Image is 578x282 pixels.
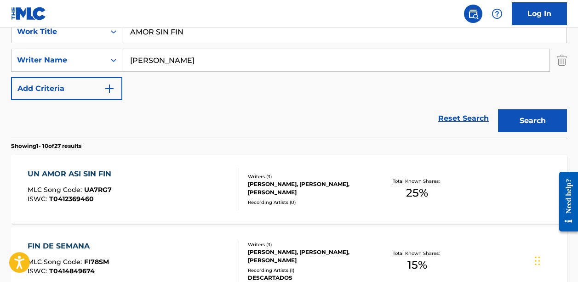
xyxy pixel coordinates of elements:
[468,8,479,19] img: search
[11,142,81,150] p: Showing 1 - 10 of 27 results
[434,108,493,129] a: Reset Search
[84,186,112,194] span: UA7RG7
[248,248,371,265] div: [PERSON_NAME], [PERSON_NAME], [PERSON_NAME]
[407,257,427,273] span: 15 %
[84,258,109,266] span: FI78SM
[11,155,567,224] a: UN AMOR ASI SIN FINMLC Song Code:UA7RG7ISWC:T0412369460Writers (3)[PERSON_NAME], [PERSON_NAME], [...
[11,20,567,137] form: Search Form
[393,178,442,185] p: Total Known Shares:
[248,267,371,274] div: Recording Artists ( 1 )
[464,5,482,23] a: Public Search
[28,186,84,194] span: MLC Song Code :
[248,241,371,248] div: Writers ( 3 )
[552,163,578,241] iframe: Resource Center
[28,195,49,203] span: ISWC :
[11,77,122,100] button: Add Criteria
[248,274,371,282] div: DESCARTADOS
[248,199,371,206] div: Recording Artists ( 0 )
[28,169,116,180] div: UN AMOR ASI SIN FIN
[488,5,506,23] div: Help
[248,173,371,180] div: Writers ( 3 )
[17,55,100,66] div: Writer Name
[535,247,540,275] div: Drag
[532,238,578,282] iframe: Chat Widget
[492,8,503,19] img: help
[512,2,567,25] a: Log In
[11,7,46,20] img: MLC Logo
[49,195,94,203] span: T0412369460
[49,267,95,275] span: T0414849674
[498,109,567,132] button: Search
[28,241,109,252] div: FIN DE SEMANA
[28,258,84,266] span: MLC Song Code :
[406,185,428,201] span: 25 %
[248,180,371,197] div: [PERSON_NAME], [PERSON_NAME], [PERSON_NAME]
[393,250,442,257] p: Total Known Shares:
[17,26,100,37] div: Work Title
[557,49,567,72] img: Delete Criterion
[104,83,115,94] img: 9d2ae6d4665cec9f34b9.svg
[28,267,49,275] span: ISWC :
